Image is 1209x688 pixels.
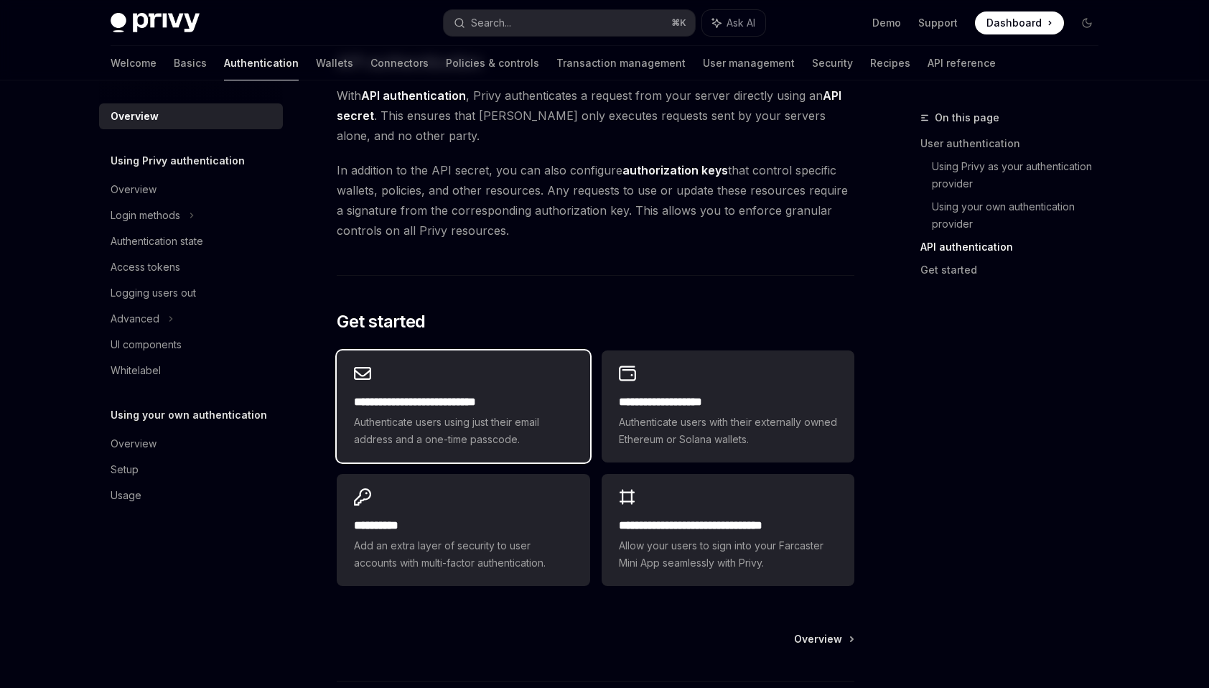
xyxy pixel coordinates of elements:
a: Authentication state [99,228,283,254]
a: Overview [99,177,283,203]
img: dark logo [111,13,200,33]
div: Access tokens [111,259,180,276]
span: ⌘ K [671,17,686,29]
div: Overview [111,108,159,125]
div: Authentication state [111,233,203,250]
a: API authentication [920,236,1110,259]
span: Authenticate users using just their email address and a one-time passcode. [354,414,572,448]
a: Overview [99,103,283,129]
span: Add an extra layer of security to user accounts with multi-factor authentication. [354,537,572,572]
a: User authentication [920,132,1110,155]
a: Support [918,16,958,30]
button: Ask AI [702,10,765,36]
a: Connectors [370,46,429,80]
div: Advanced [111,310,159,327]
span: Overview [794,632,842,646]
button: Search...⌘K [444,10,695,36]
div: Search... [471,14,511,32]
div: Overview [111,435,157,452]
span: Authenticate users with their externally owned Ethereum or Solana wallets. [619,414,837,448]
a: Wallets [316,46,353,80]
a: **** **** **** ****Authenticate users with their externally owned Ethereum or Solana wallets. [602,350,854,462]
a: Welcome [111,46,157,80]
a: Overview [99,431,283,457]
a: Authentication [224,46,299,80]
h5: Using Privy authentication [111,152,245,169]
a: Access tokens [99,254,283,280]
div: Overview [111,181,157,198]
div: Login methods [111,207,180,224]
span: Ask AI [727,16,755,30]
h5: Using your own authentication [111,406,267,424]
a: Dashboard [975,11,1064,34]
a: Demo [872,16,901,30]
button: Toggle dark mode [1075,11,1098,34]
a: Get started [920,259,1110,282]
a: Security [812,46,853,80]
a: Usage [99,483,283,508]
a: Recipes [870,46,910,80]
strong: API authentication [361,88,466,103]
span: Get started [337,310,425,333]
a: Policies & controls [446,46,539,80]
span: On this page [935,109,999,126]
a: Transaction management [556,46,686,80]
strong: authorization keys [622,163,728,177]
a: Whitelabel [99,358,283,383]
span: Allow your users to sign into your Farcaster Mini App seamlessly with Privy. [619,537,837,572]
div: Whitelabel [111,362,161,379]
a: UI components [99,332,283,358]
a: Logging users out [99,280,283,306]
span: Dashboard [986,16,1042,30]
a: Using Privy as your authentication provider [932,155,1110,195]
a: User management [703,46,795,80]
span: In addition to the API secret, you can also configure that control specific wallets, policies, an... [337,160,854,241]
a: Setup [99,457,283,483]
div: Setup [111,461,139,478]
div: UI components [111,336,182,353]
a: Basics [174,46,207,80]
a: Using your own authentication provider [932,195,1110,236]
a: Overview [794,632,853,646]
div: Logging users out [111,284,196,302]
div: Usage [111,487,141,504]
a: API reference [928,46,996,80]
span: With , Privy authenticates a request from your server directly using an . This ensures that [PERS... [337,85,854,146]
a: **** *****Add an extra layer of security to user accounts with multi-factor authentication. [337,474,589,586]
